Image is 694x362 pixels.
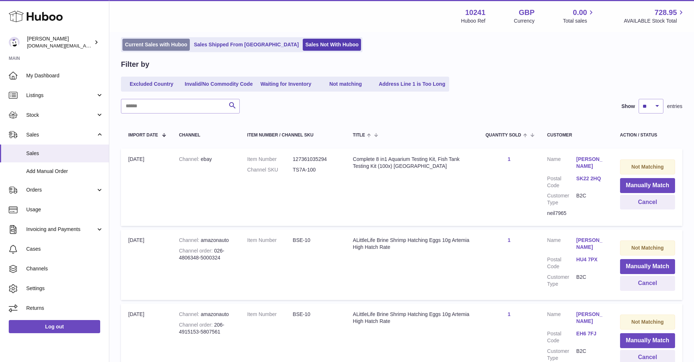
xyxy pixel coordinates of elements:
[507,156,510,162] a: 1
[191,39,301,51] a: Sales Shipped From [GEOGRAPHIC_DATA]
[563,18,595,24] span: Total sales
[620,133,675,138] div: Action / Status
[121,230,172,300] td: [DATE]
[353,237,471,251] div: ALittleLife Brine Shrimp Hatching Eggs 10g Artemia High Hatch Rate
[620,259,675,274] button: Manually Match
[26,246,103,253] span: Cases
[179,248,214,254] strong: Channel order
[247,133,338,138] div: Item Number / Channel SKU
[576,330,605,337] a: EH6 7FJ
[514,18,535,24] div: Currency
[293,237,338,244] dd: BSE-10
[547,348,576,362] dt: Customer Type
[9,37,20,48] img: londonaquatics.online@gmail.com
[122,39,190,51] a: Current Sales with Huboo
[179,247,232,261] div: 026-4806348-5000324
[26,226,96,233] span: Invoicing and Payments
[26,265,103,272] span: Channels
[26,150,103,157] span: Sales
[26,72,103,79] span: My Dashboard
[303,39,361,51] a: Sales Not With Huboo
[563,8,595,24] a: 0.00 Total sales
[655,8,677,18] span: 728.95
[26,92,96,99] span: Listings
[9,320,100,333] a: Log out
[317,78,375,90] a: Not matching
[247,166,293,173] dt: Channel SKU
[182,78,255,90] a: Invalid/No Commodity Code
[26,131,96,138] span: Sales
[620,178,675,193] button: Manually Match
[27,43,145,49] span: [DOMAIN_NAME][EMAIL_ADDRESS][DOMAIN_NAME]
[620,195,675,210] button: Cancel
[507,237,510,243] a: 1
[179,133,232,138] div: Channel
[519,8,534,18] strong: GBP
[353,311,471,325] div: ALittleLife Brine Shrimp Hatching Eggs 10g Artemia High Hatch Rate
[293,166,338,173] dd: TS7A-100
[576,237,605,251] a: [PERSON_NAME]
[547,330,576,344] dt: Postal Code
[179,237,232,244] div: amazonauto
[631,319,664,325] strong: Not Matching
[547,237,576,253] dt: Name
[631,245,664,251] strong: Not Matching
[465,8,486,18] strong: 10241
[26,305,103,312] span: Returns
[547,311,576,327] dt: Name
[26,186,96,193] span: Orders
[624,18,685,24] span: AVAILABLE Stock Total
[26,285,103,292] span: Settings
[257,78,315,90] a: Waiting for Inventory
[547,256,576,270] dt: Postal Code
[547,210,605,217] div: neil7965
[486,133,521,138] span: Quantity Sold
[620,276,675,291] button: Cancel
[620,333,675,348] button: Manually Match
[27,35,93,49] div: [PERSON_NAME]
[376,78,448,90] a: Address Line 1 is Too Long
[179,322,214,328] strong: Channel order
[121,59,149,69] h2: Filter by
[667,103,682,110] span: entries
[122,78,181,90] a: Excluded Country
[247,237,293,244] dt: Item Number
[576,274,605,288] dd: B2C
[179,237,201,243] strong: Channel
[26,168,103,175] span: Add Manual Order
[576,256,605,263] a: HU4 7PX
[576,192,605,206] dd: B2C
[247,156,293,163] dt: Item Number
[573,8,587,18] span: 0.00
[576,156,605,170] a: [PERSON_NAME]
[26,206,103,213] span: Usage
[461,18,486,24] div: Huboo Ref
[121,149,172,226] td: [DATE]
[622,103,635,110] label: Show
[179,311,201,317] strong: Channel
[179,156,232,163] div: ebay
[179,156,201,162] strong: Channel
[179,311,232,318] div: amazonauto
[631,164,664,170] strong: Not Matching
[293,156,338,163] dd: 127361035294
[353,156,471,170] div: Complete 8 in1 Aquarium Testing Kit, Fish Tank Testing Kit (100x) [GEOGRAPHIC_DATA]
[26,112,96,119] span: Stock
[576,348,605,362] dd: B2C
[128,133,158,138] span: Import date
[293,311,338,318] dd: BSE-10
[547,274,576,288] dt: Customer Type
[247,311,293,318] dt: Item Number
[353,133,365,138] span: Title
[576,175,605,182] a: SK22 2HQ
[507,311,510,317] a: 1
[547,192,576,206] dt: Customer Type
[547,156,576,172] dt: Name
[179,321,232,335] div: 206-4915153-5807561
[624,8,685,24] a: 728.95 AVAILABLE Stock Total
[576,311,605,325] a: [PERSON_NAME]
[547,175,576,189] dt: Postal Code
[547,133,605,138] div: Customer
